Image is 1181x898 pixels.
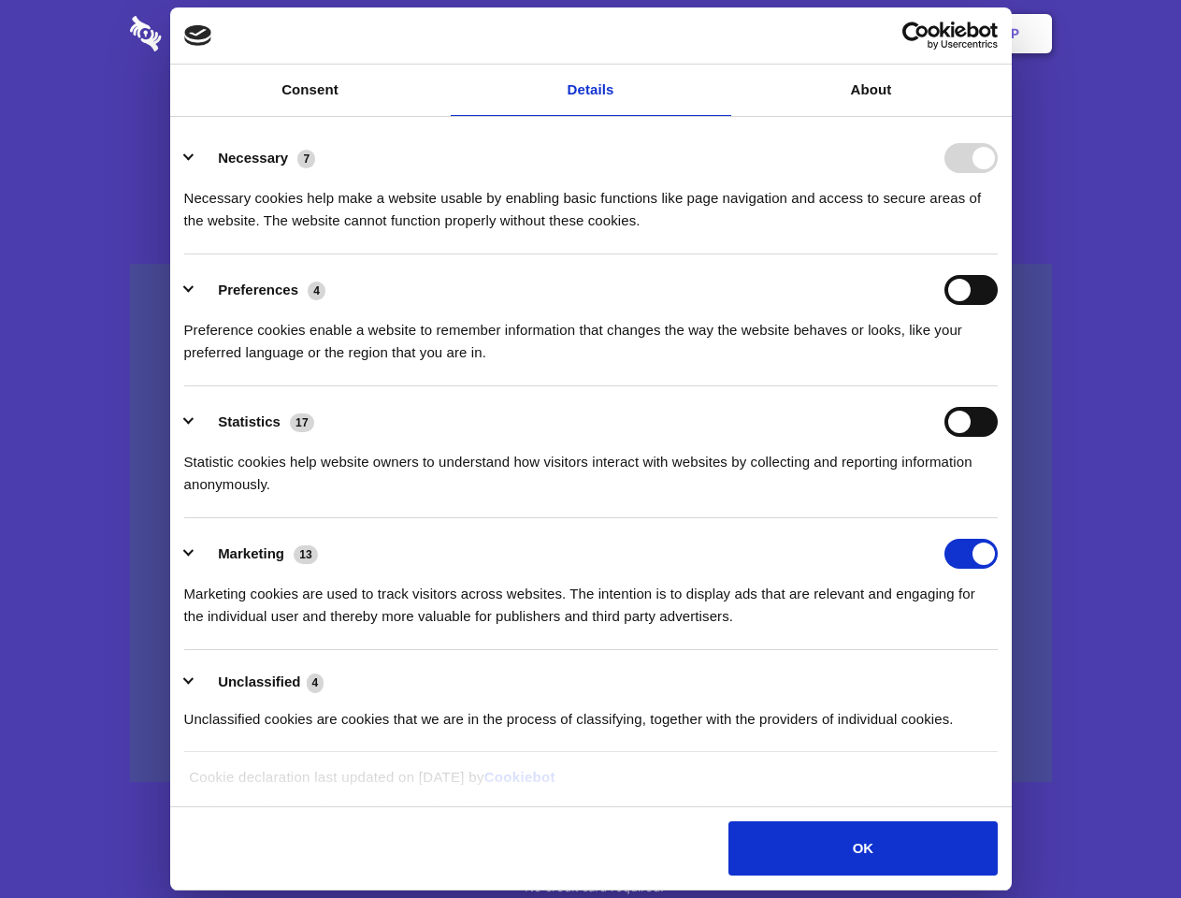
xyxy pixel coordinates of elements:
img: logo [184,25,212,46]
button: OK [728,821,997,876]
span: 4 [307,673,324,692]
img: logo-wordmark-white-trans-d4663122ce5f474addd5e946df7df03e33cb6a1c49d2221995e7729f52c070b2.svg [130,16,290,51]
a: Details [451,65,731,116]
div: Cookie declaration last updated on [DATE] by [175,766,1006,803]
span: 7 [297,150,315,168]
a: Login [848,5,929,63]
h4: Auto-redaction of sensitive data, encrypted data sharing and self-destructing private chats. Shar... [130,170,1052,232]
span: 17 [290,413,314,432]
label: Marketing [218,545,284,561]
button: Unclassified (4) [184,671,336,694]
div: Preference cookies enable a website to remember information that changes the way the website beha... [184,305,998,364]
label: Statistics [218,413,281,429]
button: Statistics (17) [184,407,326,437]
a: Usercentrics Cookiebot - opens in a new window [834,22,998,50]
div: Unclassified cookies are cookies that we are in the process of classifying, together with the pro... [184,694,998,731]
iframe: Drift Widget Chat Controller [1087,804,1159,876]
span: 4 [308,282,325,300]
a: About [731,65,1012,116]
h1: Eliminate Slack Data Loss. [130,84,1052,152]
a: Consent [170,65,451,116]
a: Pricing [549,5,630,63]
div: Statistic cookies help website owners to understand how visitors interact with websites by collec... [184,437,998,496]
div: Marketing cookies are used to track visitors across websites. The intention is to display ads tha... [184,569,998,628]
a: Contact [758,5,844,63]
label: Necessary [218,150,288,166]
button: Necessary (7) [184,143,327,173]
button: Marketing (13) [184,539,330,569]
span: 13 [294,545,318,564]
div: Necessary cookies help make a website usable by enabling basic functions like page navigation and... [184,173,998,232]
button: Preferences (4) [184,275,338,305]
a: Wistia video thumbnail [130,264,1052,783]
label: Preferences [218,282,298,297]
a: Cookiebot [484,769,555,785]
